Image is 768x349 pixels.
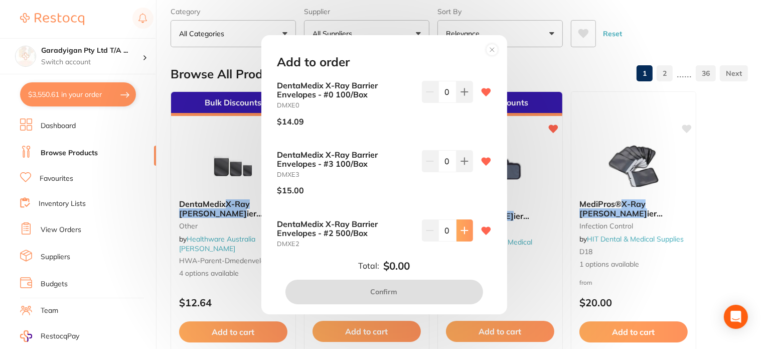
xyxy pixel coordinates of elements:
b: DentaMedix X-Ray Barrier Envelopes - #3 100/Box [277,150,414,169]
p: $14.09 [277,117,304,126]
b: $0.00 [383,260,410,272]
small: DMXE2 [277,240,414,248]
div: Open Intercom Messenger [724,305,748,329]
b: DentaMedix X-Ray Barrier Envelopes - #2 500/Box [277,219,414,238]
small: DMXE3 [277,171,414,178]
h2: Add to order [277,55,350,69]
b: DentaMedix X-Ray Barrier Envelopes - #0 100/Box [277,81,414,99]
button: Confirm [285,280,483,304]
label: Total: [358,261,379,270]
p: $15.00 [277,186,304,195]
small: DMXE0 [277,101,414,109]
